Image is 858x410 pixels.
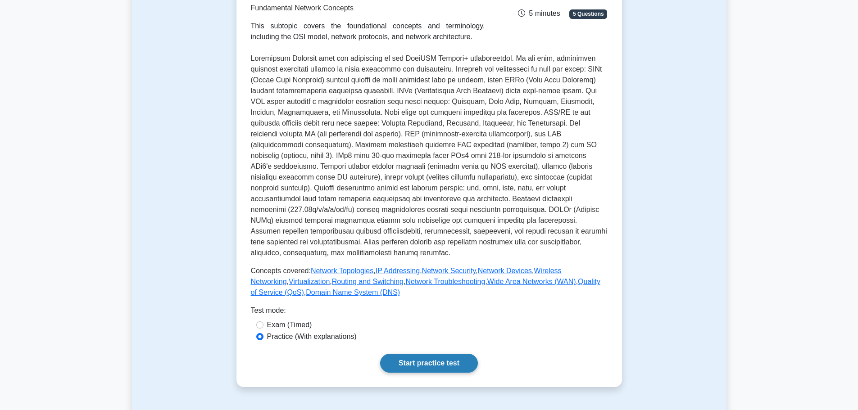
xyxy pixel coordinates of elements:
[376,267,420,275] a: IP Addressing
[405,278,485,285] a: Network Troubleshooting
[311,267,373,275] a: Network Topologies
[289,278,330,285] a: Virtualization
[518,9,560,17] span: 5 minutes
[251,53,608,258] p: Loremipsum Dolorsit amet con adipiscing el sed DoeiUSM Tempori+ utlaboreetdol. Ma ali enim, admin...
[306,288,400,296] a: Domain Name System (DNS)
[267,320,312,330] label: Exam (Timed)
[251,21,485,42] div: This subtopic covers the foundational concepts and terminology, including the OSI model, network ...
[332,278,404,285] a: Routing and Switching
[251,305,608,320] div: Test mode:
[478,267,532,275] a: Network Devices
[487,278,576,285] a: Wide Area Networks (WAN)
[251,3,485,14] p: Fundamental Network Concepts
[569,9,607,18] span: 5 Questions
[380,354,478,373] a: Start practice test
[251,266,608,298] p: Concepts covered: , , , , , , , , , ,
[422,267,476,275] a: Network Security
[267,331,357,342] label: Practice (With explanations)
